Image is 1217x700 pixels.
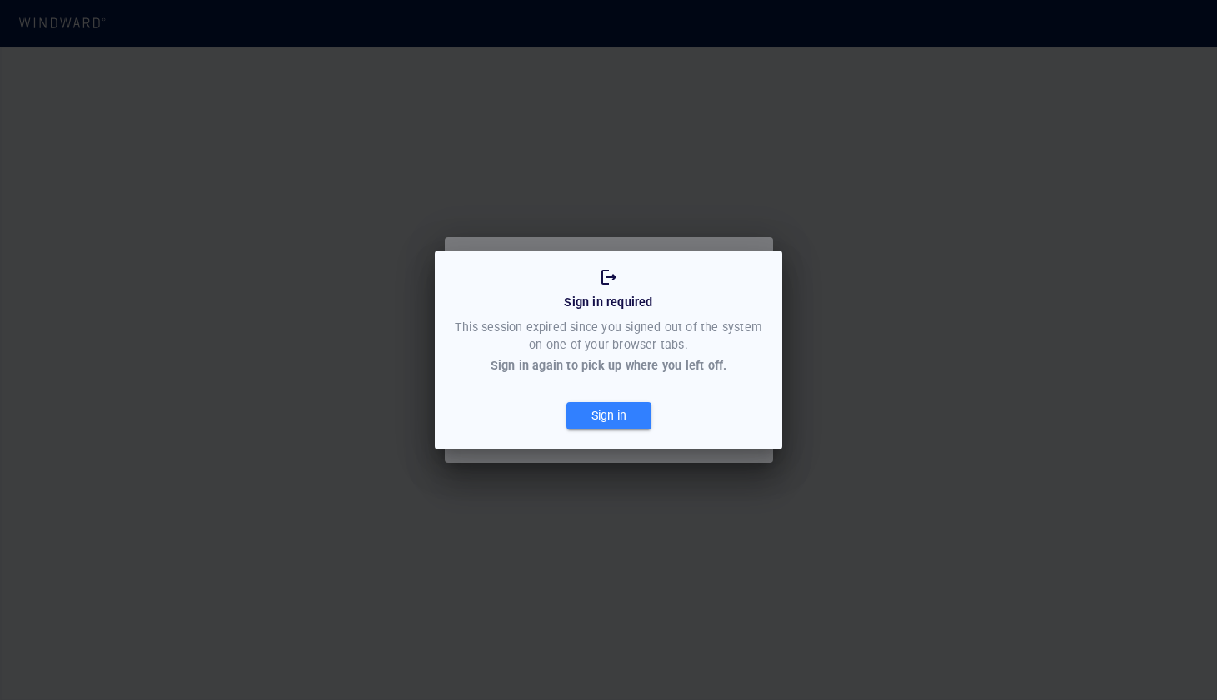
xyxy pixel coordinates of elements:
[491,357,727,375] div: Sign in again to pick up where you left off.
[588,402,630,429] div: Sign in
[1146,625,1205,688] iframe: Chat
[561,290,656,315] div: Sign in required
[566,402,651,429] button: Sign in
[451,315,766,358] div: This session expired since you signed out of the system on one of your browser tabs.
